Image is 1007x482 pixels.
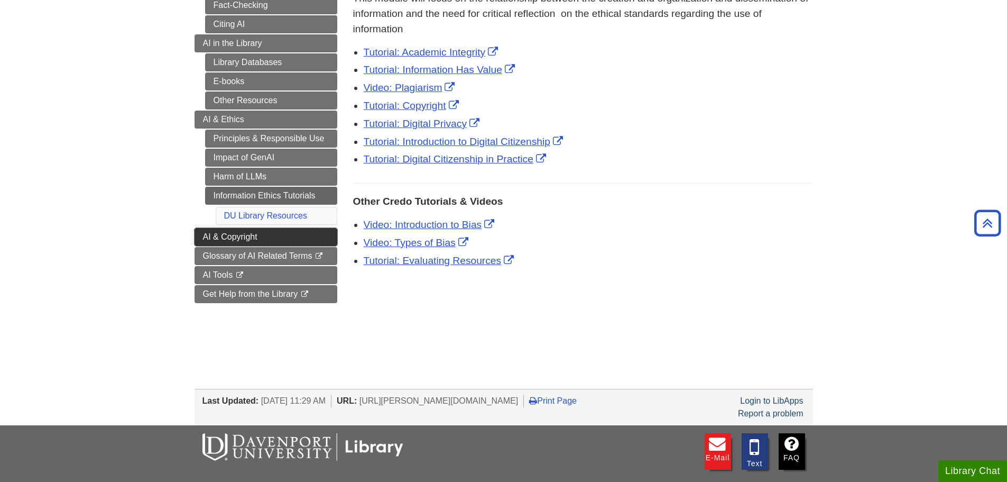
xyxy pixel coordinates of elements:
[353,196,503,207] strong: Other Credo Tutorials & Videos
[205,168,337,186] a: Harm of LLMs
[364,237,471,248] a: Link opens in new window
[195,228,337,246] a: AI & Copyright
[203,115,244,124] span: AI & Ethics
[300,291,309,298] i: This link opens in a new window
[742,433,768,470] a: Text
[364,255,517,266] a: Link opens in new window
[195,266,337,284] a: AI Tools
[195,34,337,52] a: AI in the Library
[337,396,357,405] span: URL:
[205,53,337,71] a: Library Databases
[971,216,1004,230] a: Back to Top
[261,396,326,405] span: [DATE] 11:29 AM
[364,153,549,165] a: Link opens in new window
[195,285,337,303] a: Get Help from the Library
[205,130,337,148] a: Principles & Responsible Use
[203,232,257,241] span: AI & Copyright
[203,251,312,260] span: Glossary of AI Related Terms
[738,409,803,418] a: Report a problem
[205,15,337,33] a: Citing AI
[364,82,458,93] a: Link opens in new window
[235,272,244,279] i: This link opens in a new window
[315,253,324,260] i: This link opens in a new window
[224,211,307,220] a: DU Library Resources
[364,219,497,230] a: Link opens in new window
[205,92,337,110] a: Other Resources
[195,247,337,265] a: Glossary of AI Related Terms
[779,433,805,470] a: FAQ
[203,289,298,298] span: Get Help from the Library
[202,433,403,461] img: DU Libraries
[938,460,1007,482] button: Library Chat
[203,270,233,279] span: AI Tools
[364,64,518,75] a: Link opens in new window
[205,187,337,205] a: Information Ethics Tutorials
[195,111,337,129] a: AI & Ethics
[529,396,537,405] i: Print Page
[364,136,566,147] a: Link opens in new window
[364,118,482,129] a: Link opens in new window
[202,396,259,405] span: Last Updated:
[359,396,519,405] span: [URL][PERSON_NAME][DOMAIN_NAME]
[364,100,461,111] a: Link opens in new window
[205,72,337,90] a: E-books
[205,149,337,167] a: Impact of GenAI
[705,433,731,470] a: E-mail
[364,47,501,58] a: Link opens in new window
[529,396,577,405] a: Print Page
[203,39,262,48] span: AI in the Library
[740,396,803,405] a: Login to LibApps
